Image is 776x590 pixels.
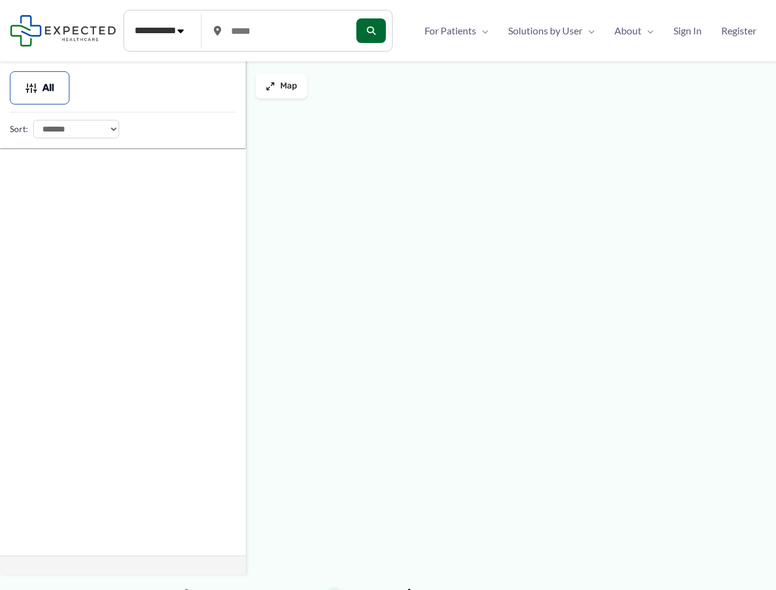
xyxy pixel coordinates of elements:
[10,15,116,46] img: Expected Healthcare Logo - side, dark font, small
[508,22,582,40] span: Solutions by User
[265,81,275,91] img: Maximize
[25,82,37,94] img: Filter
[673,22,702,40] span: Sign In
[425,22,476,40] span: For Patients
[10,71,69,104] button: All
[711,22,766,40] a: Register
[664,22,711,40] a: Sign In
[582,22,595,40] span: Menu Toggle
[476,22,488,40] span: Menu Toggle
[641,22,654,40] span: Menu Toggle
[10,121,28,137] label: Sort:
[614,22,641,40] span: About
[42,84,54,92] span: All
[415,22,498,40] a: For PatientsMenu Toggle
[721,22,756,40] span: Register
[280,81,297,92] span: Map
[498,22,605,40] a: Solutions by UserMenu Toggle
[256,74,307,98] button: Map
[605,22,664,40] a: AboutMenu Toggle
